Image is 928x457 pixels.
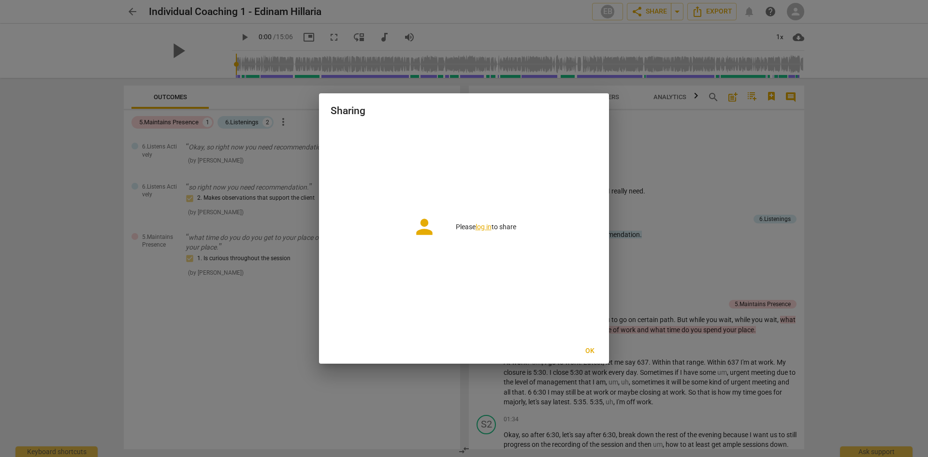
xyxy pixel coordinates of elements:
[412,215,436,239] span: person
[574,342,605,360] button: Ok
[331,105,597,117] h2: Sharing
[582,346,597,356] span: Ok
[456,222,516,232] p: Please to share
[476,223,492,231] a: log in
